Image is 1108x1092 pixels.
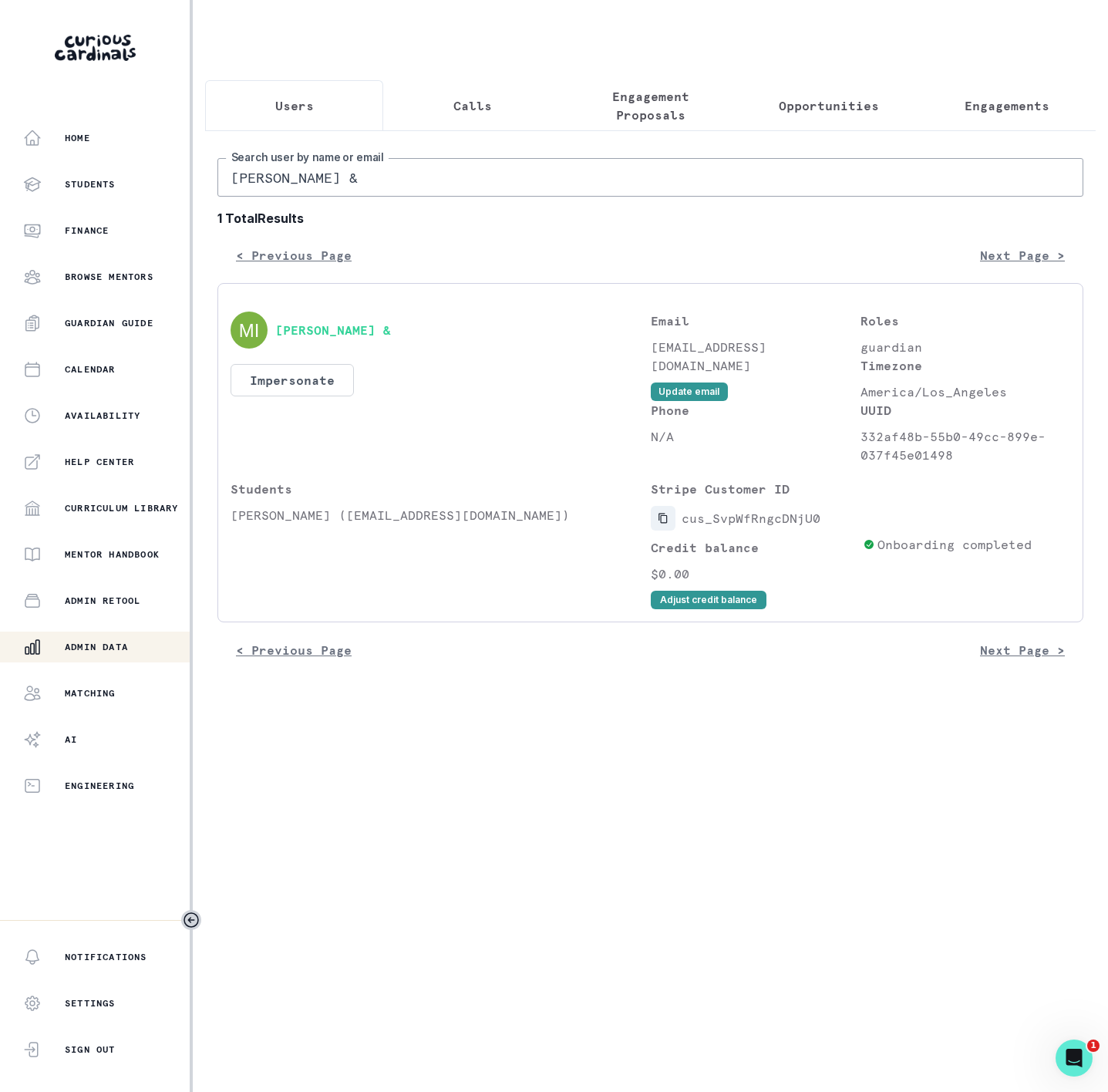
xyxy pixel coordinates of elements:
[231,480,651,498] p: Students
[1056,1040,1093,1077] iframe: Intercom live chat
[231,506,651,524] p: [PERSON_NAME] ([EMAIL_ADDRESS][DOMAIN_NAME])
[651,312,860,330] p: Email
[231,312,268,349] img: svg
[217,635,370,666] button: < Previous Page
[860,356,1070,375] p: Timezone
[65,641,128,653] p: Admin Data
[962,240,1083,271] button: Next Page >
[65,178,116,190] p: Students
[65,780,134,792] p: Engineering
[65,951,147,963] p: Notifications
[65,733,77,746] p: AI
[860,427,1070,464] p: 332af48b-55b0-49cc-899e-037f45e01498
[860,338,1070,356] p: guardian
[65,548,160,561] p: Mentor Handbook
[860,401,1070,420] p: UUID
[181,910,201,930] button: Toggle sidebar
[651,565,857,583] p: $0.00
[275,322,391,338] button: [PERSON_NAME] &
[651,383,728,401] button: Update email
[651,591,766,609] button: Adjust credit balance
[651,506,675,531] button: Copied to clipboard
[965,96,1049,115] p: Engagements
[651,480,857,498] p: Stripe Customer ID
[65,132,90,144] p: Home
[651,338,860,375] p: [EMAIL_ADDRESS][DOMAIN_NAME]
[682,509,820,527] p: cus_SvpWfRngcDNjU0
[651,427,860,446] p: N/A
[275,96,314,115] p: Users
[65,456,134,468] p: Help Center
[231,364,354,396] button: Impersonate
[65,271,153,283] p: Browse Mentors
[217,240,370,271] button: < Previous Page
[574,87,726,124] p: Engagement Proposals
[65,502,179,514] p: Curriculum Library
[65,1043,116,1056] p: Sign Out
[1087,1040,1100,1052] span: 1
[65,363,116,376] p: Calendar
[65,687,116,699] p: Matching
[651,401,860,420] p: Phone
[65,410,140,422] p: Availability
[65,317,153,329] p: Guardian Guide
[55,35,136,61] img: Curious Cardinals Logo
[453,96,492,115] p: Calls
[779,96,879,115] p: Opportunities
[860,383,1070,401] p: America/Los_Angeles
[65,997,116,1009] p: Settings
[860,312,1070,330] p: Roles
[962,635,1083,666] button: Next Page >
[217,209,1083,228] b: 1 Total Results
[65,224,109,237] p: Finance
[877,535,1032,554] p: Onboarding completed
[651,538,857,557] p: Credit balance
[65,595,140,607] p: Admin Retool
